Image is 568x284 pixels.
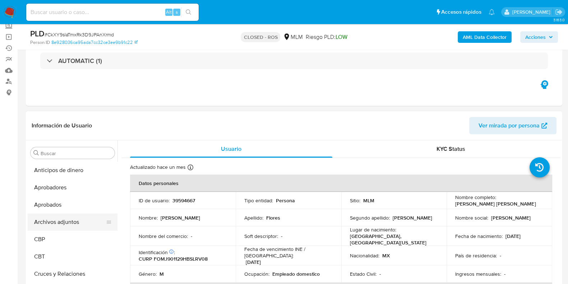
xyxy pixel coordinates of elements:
button: Buscar [33,150,39,156]
span: Riesgo PLD: [305,33,347,41]
p: Nombre : [139,215,158,221]
p: Nacionalidad : [350,252,379,259]
p: Soft descriptor : [244,233,278,239]
p: Fecha de nacimiento : [455,233,503,239]
a: 8e928036ca95ada7cc32ce3ee9b91c22 [51,39,138,46]
p: - [504,271,505,277]
input: Buscar [41,150,112,157]
p: Persona [276,197,295,204]
p: Ingresos mensuales : [455,271,501,277]
p: Nombre social : [455,215,488,221]
button: Aprobados [28,196,117,213]
button: search-icon [181,7,196,17]
h3: AUTOMATIC (1) [58,57,102,65]
p: Flores [266,215,280,221]
span: Alt [166,9,172,15]
p: 39594667 [172,197,195,204]
p: - [500,252,501,259]
p: MLM [363,197,374,204]
p: - [281,233,282,239]
span: LOW [335,33,347,41]
p: Estado Civil : [350,271,377,277]
button: Aprobadores [28,179,117,196]
span: KYC Status [437,145,465,153]
p: Identificación : [139,249,175,256]
button: CBT [28,248,117,265]
p: M [160,271,164,277]
p: [GEOGRAPHIC_DATA], [GEOGRAPHIC_DATA][US_STATE] [350,233,435,246]
button: Cruces y Relaciones [28,265,117,283]
a: Salir [555,8,563,16]
p: CLOSED - ROS [241,32,280,42]
p: [PERSON_NAME] [491,215,531,221]
input: Buscar usuario o caso... [26,8,199,17]
p: [PERSON_NAME] [393,215,432,221]
a: Notificaciones [489,9,495,15]
p: Nombre completo : [455,194,496,200]
p: Tipo entidad : [244,197,273,204]
p: Empleado domestico [272,271,320,277]
p: Nombre del comercio : [139,233,188,239]
button: AML Data Collector [458,31,512,43]
p: Género : [139,271,157,277]
button: CBP [28,231,117,248]
p: MX [382,252,390,259]
p: ID de usuario : [139,197,170,204]
p: País de residencia : [455,252,497,259]
p: Segundo apellido : [350,215,390,221]
div: MLM [283,33,303,41]
span: # CkXY9slaTmxRk3D9JPAnXrmd [45,31,114,38]
span: Accesos rápidos [441,8,481,16]
p: - [379,271,381,277]
span: Ver mirada por persona [479,117,540,134]
p: marianathalie.grajeda@mercadolibre.com.mx [512,9,553,15]
span: Acciones [525,31,546,43]
button: Acciones [520,31,558,43]
p: Ocupación : [244,271,269,277]
button: Anticipos de dinero [28,162,117,179]
span: Usuario [221,145,241,153]
p: [PERSON_NAME] [161,215,200,221]
p: Apellido : [244,215,263,221]
h1: Información de Usuario [32,122,92,129]
span: s [176,9,178,15]
p: CURP FOMJ901129HBSLRV08 [139,256,208,262]
p: Sitio : [350,197,360,204]
p: Actualizado hace un mes [130,164,186,171]
div: AUTOMATIC (1) [40,53,548,69]
p: [PERSON_NAME] [PERSON_NAME] [455,200,536,207]
p: [DATE] [246,259,261,265]
b: PLD [30,28,45,39]
p: Fecha de vencimiento INE / [GEOGRAPHIC_DATA] : [244,246,333,259]
b: AML Data Collector [463,31,507,43]
p: - [191,233,192,239]
span: 3.163.0 [553,17,564,23]
b: Person ID [30,39,50,46]
th: Datos personales [130,175,552,192]
p: Lugar de nacimiento : [350,226,396,233]
p: [DATE] [505,233,521,239]
button: Archivos adjuntos [28,213,112,231]
button: Ver mirada por persona [469,117,557,134]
